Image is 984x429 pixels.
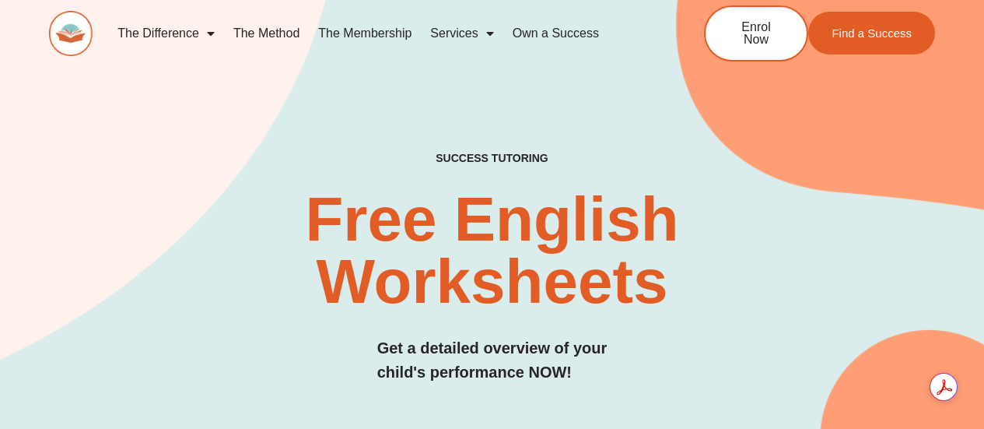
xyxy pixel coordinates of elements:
a: Own a Success [503,16,608,51]
a: Enrol Now [704,5,808,62]
a: The Membership [309,16,421,51]
span: Find a Success [832,27,912,39]
nav: Menu [108,16,653,51]
a: Find a Success [808,12,935,55]
a: Services [421,16,503,51]
a: The Method [224,16,309,51]
h2: Free English Worksheets​ [200,188,784,313]
span: Enrol Now [729,21,783,46]
a: The Difference [108,16,224,51]
h4: SUCCESS TUTORING​ [361,152,623,165]
h3: Get a detailed overview of your child's performance NOW! [377,336,608,385]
